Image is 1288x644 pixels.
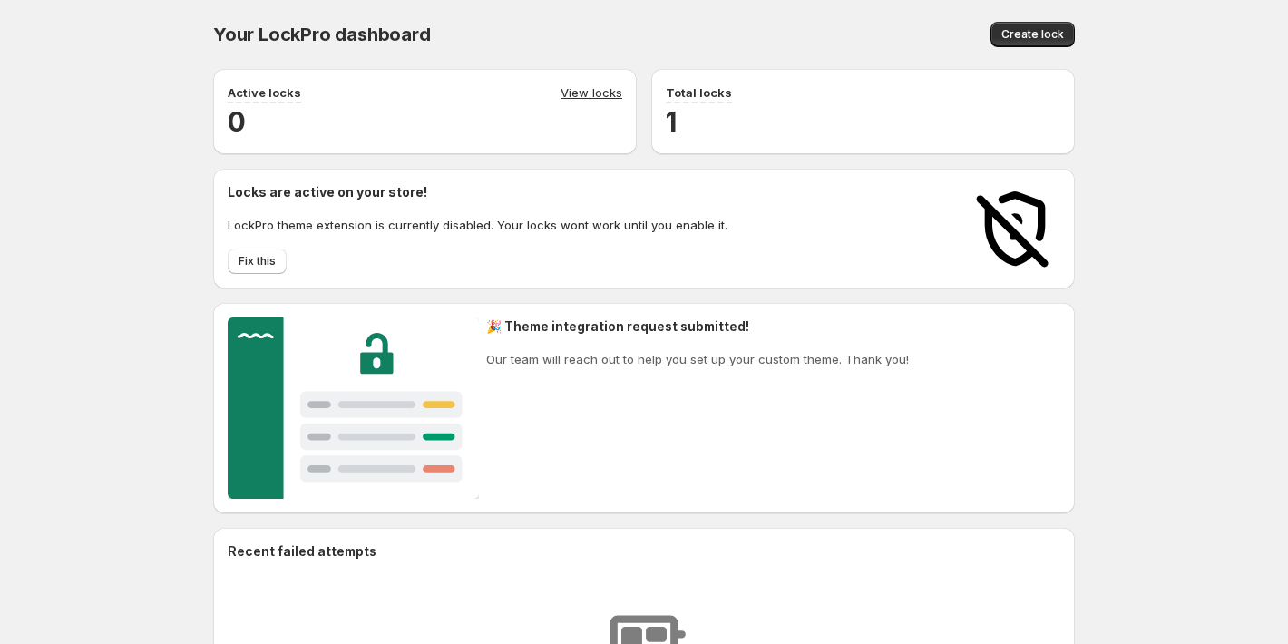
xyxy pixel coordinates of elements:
[228,249,287,274] button: Fix this
[213,24,431,45] span: Your LockPro dashboard
[228,83,301,102] p: Active locks
[666,83,732,102] p: Total locks
[228,317,479,499] img: Customer support
[239,254,276,268] span: Fix this
[228,183,727,201] h2: Locks are active on your store!
[1001,27,1064,42] span: Create lock
[666,103,1060,140] h2: 1
[228,216,727,234] p: LockPro theme extension is currently disabled. Your locks wont work until you enable it.
[228,542,376,561] h2: Recent failed attempts
[990,22,1075,47] button: Create lock
[228,103,622,140] h2: 0
[486,350,909,368] p: Our team will reach out to help you set up your custom theme. Thank you!
[561,83,622,103] a: View locks
[486,317,909,336] h2: 🎉 Theme integration request submitted!
[970,183,1060,274] img: Locks disabled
